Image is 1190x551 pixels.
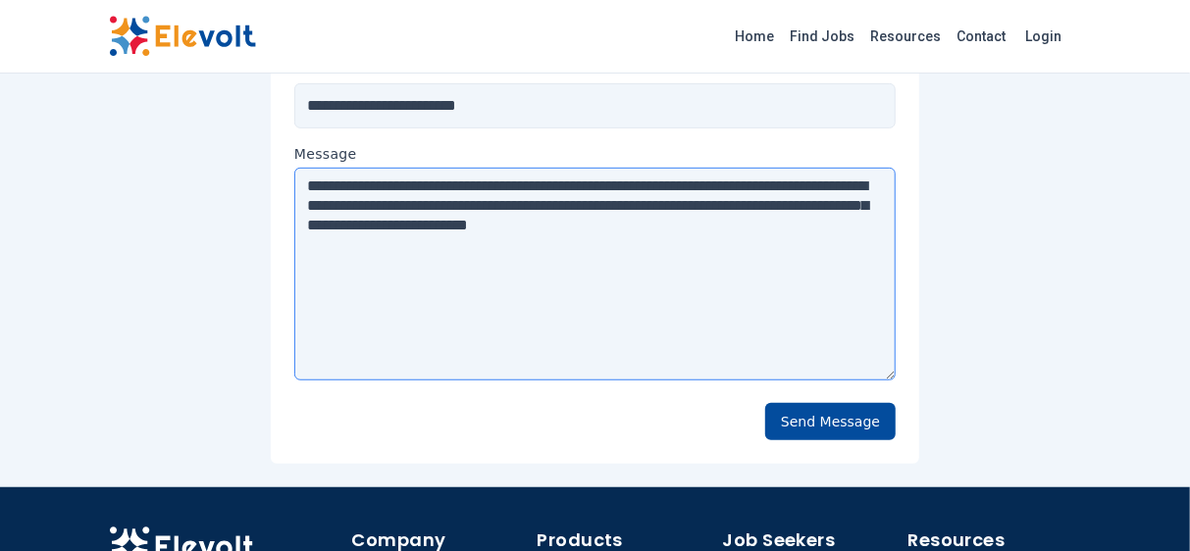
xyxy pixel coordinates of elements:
a: Login [1014,17,1074,56]
button: Send Message [765,403,896,440]
a: Home [728,21,783,52]
a: Resources [863,21,950,52]
a: Find Jobs [783,21,863,52]
a: Contact [950,21,1014,52]
img: Elevolt [109,16,256,57]
label: Message [294,144,896,164]
iframe: Chat Widget [1092,457,1190,551]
